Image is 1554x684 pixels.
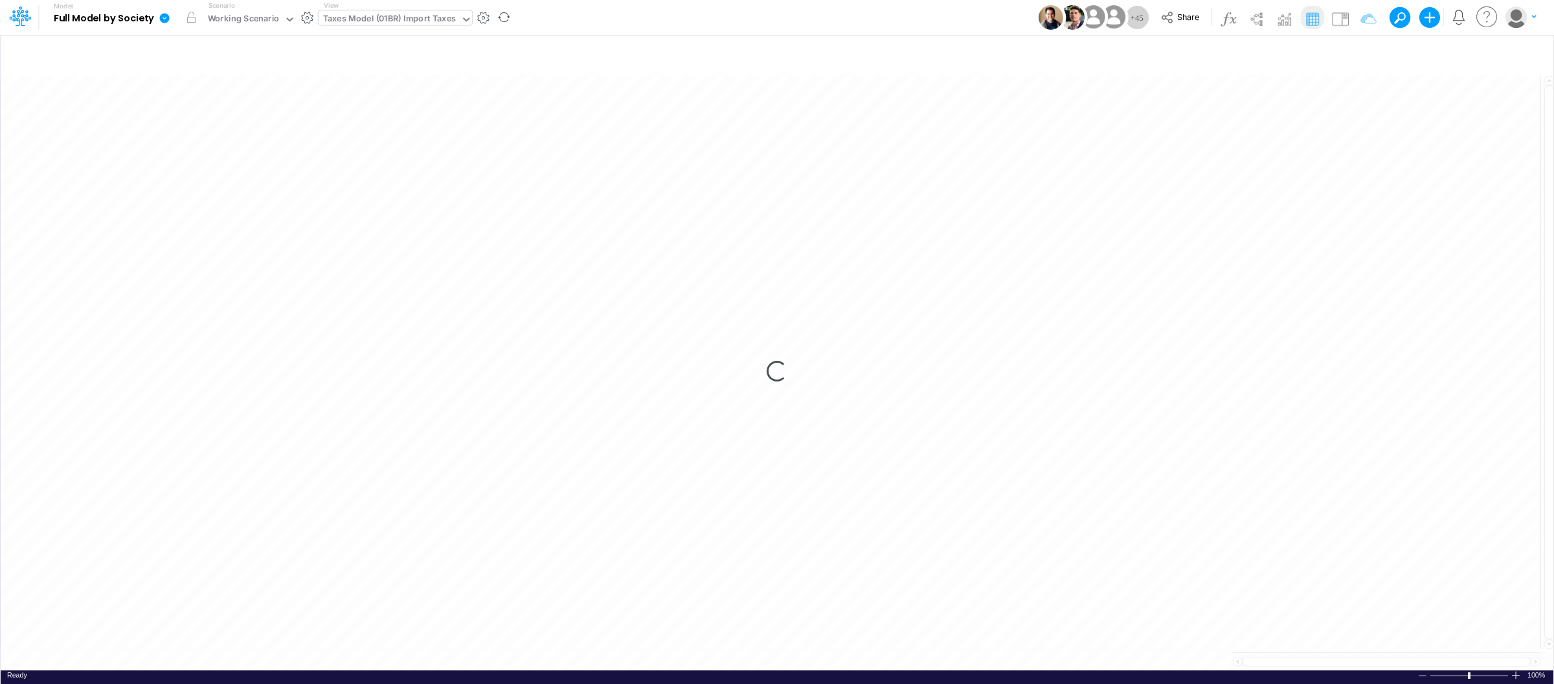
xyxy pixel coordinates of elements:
[1417,671,1428,681] div: Zoom Out
[1060,5,1085,30] img: User Image Icon
[1430,670,1511,680] div: Zoom
[323,12,456,27] div: Taxes Model (01BR) Import Taxes
[208,1,235,10] label: Scenario
[208,12,280,27] div: Working Scenario
[7,670,27,680] div: In Ready mode
[54,3,73,10] label: Model
[12,41,1272,67] input: Type a title here
[1039,5,1063,30] img: User Image Icon
[7,671,27,679] span: Ready
[1079,3,1108,32] img: User Image Icon
[324,1,339,10] label: View
[1099,3,1128,32] img: User Image Icon
[1511,670,1521,680] div: Zoom In
[1527,670,1547,680] div: Zoom level
[1468,672,1470,679] div: Zoom
[1451,10,1466,25] a: Notifications
[1154,8,1208,28] button: Share
[1527,670,1547,680] span: 100%
[1131,14,1143,22] span: + 45
[54,13,154,25] b: Full Model by Society
[1177,12,1199,21] span: Share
